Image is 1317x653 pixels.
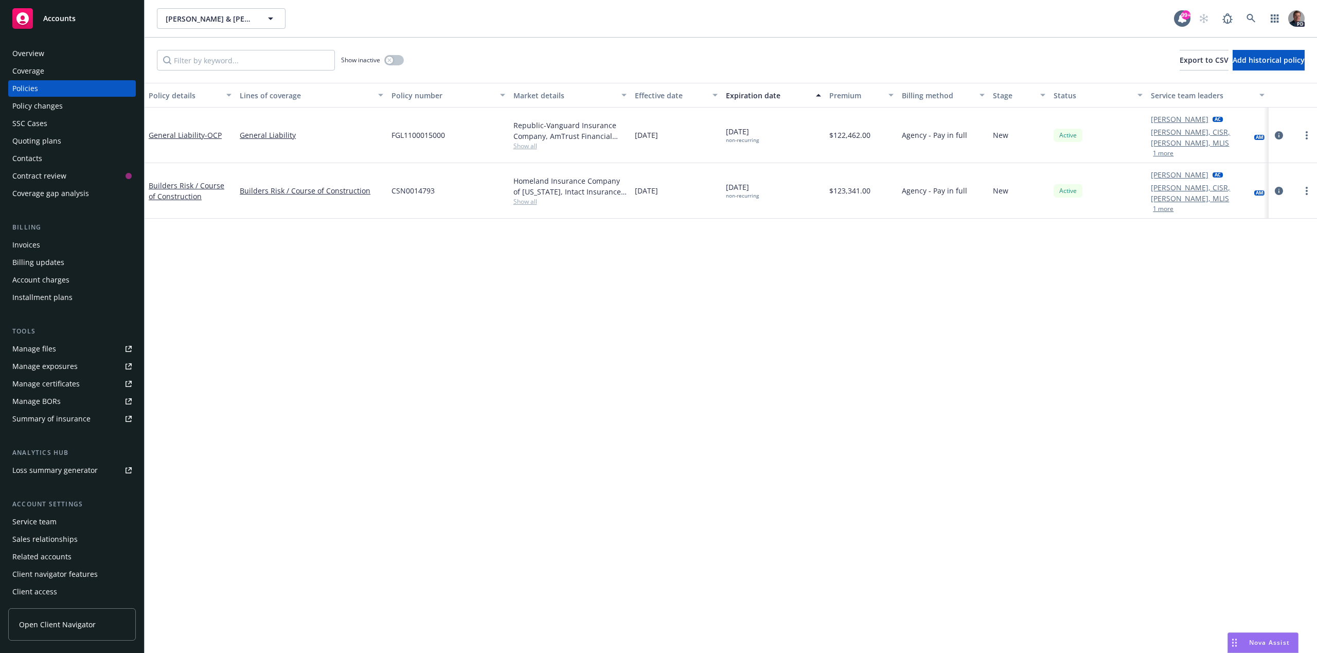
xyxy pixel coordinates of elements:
[829,90,883,101] div: Premium
[12,185,89,202] div: Coverage gap analysis
[12,237,40,253] div: Invoices
[12,358,78,375] div: Manage exposures
[1153,206,1173,212] button: 1 more
[8,115,136,132] a: SSC Cases
[898,83,989,108] button: Billing method
[825,83,898,108] button: Premium
[8,237,136,253] a: Invoices
[145,83,236,108] button: Policy details
[391,90,493,101] div: Policy number
[513,142,627,150] span: Show all
[1228,633,1241,652] div: Drag to move
[1151,127,1250,148] a: [PERSON_NAME], CISR, [PERSON_NAME], MLIS
[1217,8,1238,29] a: Report a Bug
[1273,185,1285,197] a: circleInformation
[12,376,80,392] div: Manage certificates
[157,8,286,29] button: [PERSON_NAME] & [PERSON_NAME] Revocable Trust Et al
[19,619,96,630] span: Open Client Navigator
[8,45,136,62] a: Overview
[1153,150,1173,156] button: 1 more
[12,549,72,565] div: Related accounts
[12,150,42,167] div: Contacts
[635,130,658,140] span: [DATE]
[12,393,61,410] div: Manage BORs
[8,549,136,565] a: Related accounts
[726,126,759,144] span: [DATE]
[1241,8,1261,29] a: Search
[1058,186,1078,196] span: Active
[387,83,509,108] button: Policy number
[1301,185,1313,197] a: more
[12,98,63,114] div: Policy changes
[8,272,136,288] a: Account charges
[722,83,825,108] button: Expiration date
[12,341,56,357] div: Manage files
[8,326,136,337] div: Tools
[635,185,658,196] span: [DATE]
[635,90,706,101] div: Effective date
[902,130,967,140] span: Agency - Pay in full
[1181,10,1190,20] div: 99+
[236,83,387,108] button: Lines of coverage
[8,168,136,184] a: Contract review
[1054,90,1131,101] div: Status
[12,584,57,600] div: Client access
[509,83,631,108] button: Market details
[43,14,76,23] span: Accounts
[902,185,967,196] span: Agency - Pay in full
[166,13,255,24] span: [PERSON_NAME] & [PERSON_NAME] Revocable Trust Et al
[1049,83,1147,108] button: Status
[12,45,44,62] div: Overview
[205,130,222,140] span: - OCP
[1288,10,1305,27] img: photo
[391,130,445,140] span: FGL1100015000
[1151,90,1253,101] div: Service team leaders
[726,182,759,199] span: [DATE]
[8,499,136,509] div: Account settings
[8,393,136,410] a: Manage BORs
[12,272,69,288] div: Account charges
[8,462,136,479] a: Loss summary generator
[8,63,136,79] a: Coverage
[12,80,38,97] div: Policies
[12,462,98,479] div: Loss summary generator
[8,376,136,392] a: Manage certificates
[8,584,136,600] a: Client access
[12,115,47,132] div: SSC Cases
[1151,182,1250,204] a: [PERSON_NAME], CISR, [PERSON_NAME], MLIS
[1151,114,1208,125] a: [PERSON_NAME]
[726,137,759,144] div: non-recurring
[513,120,627,142] div: Republic-Vanguard Insurance Company, AmTrust Financial Services, Risk Transfer Partners
[12,254,64,271] div: Billing updates
[149,181,224,201] a: Builders Risk / Course of Construction
[1233,50,1305,70] button: Add historical policy
[8,254,136,271] a: Billing updates
[12,63,44,79] div: Coverage
[1249,638,1290,647] span: Nova Assist
[240,90,372,101] div: Lines of coverage
[8,531,136,548] a: Sales relationships
[902,90,973,101] div: Billing method
[8,411,136,427] a: Summary of insurance
[1301,129,1313,142] a: more
[157,50,335,70] input: Filter by keyword...
[8,514,136,530] a: Service team
[341,56,380,64] span: Show inactive
[829,185,870,196] span: $123,341.00
[1180,55,1229,65] span: Export to CSV
[8,222,136,233] div: Billing
[149,130,222,140] a: General Liability
[12,133,61,149] div: Quoting plans
[8,133,136,149] a: Quoting plans
[1151,169,1208,180] a: [PERSON_NAME]
[12,566,98,583] div: Client navigator features
[12,411,91,427] div: Summary of insurance
[8,341,136,357] a: Manage files
[993,90,1034,101] div: Stage
[1265,8,1285,29] a: Switch app
[8,150,136,167] a: Contacts
[8,358,136,375] a: Manage exposures
[1147,83,1268,108] button: Service team leaders
[240,185,383,196] a: Builders Risk / Course of Construction
[8,289,136,306] a: Installment plans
